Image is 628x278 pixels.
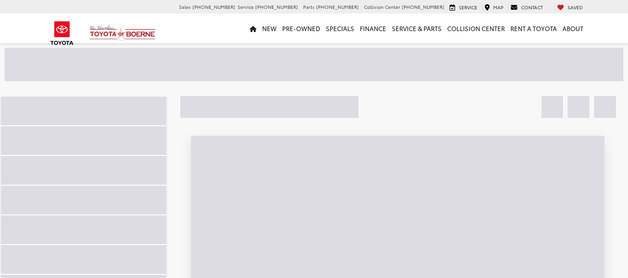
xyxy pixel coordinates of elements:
[493,4,503,11] span: Map
[364,3,400,10] span: Collision Center
[192,3,235,10] span: [PHONE_NUMBER]
[247,13,259,43] a: Home
[323,13,357,43] a: Specials
[508,13,560,43] a: Rent a Toyota
[459,4,477,11] span: Service
[447,4,480,11] a: Service
[444,13,508,43] a: Collision Center
[508,4,545,11] a: Contact
[45,18,79,48] img: Toyota
[316,3,359,10] span: [PHONE_NUMBER]
[255,3,298,10] span: [PHONE_NUMBER]
[179,3,191,10] span: Sales
[279,13,323,43] a: Pre-Owned
[521,4,543,11] span: Contact
[568,4,583,11] span: Saved
[555,4,585,11] a: My Saved Vehicles
[402,3,444,10] span: [PHONE_NUMBER]
[357,13,389,43] a: Finance
[389,13,444,43] a: Service & Parts: Opens in a new tab
[303,3,315,10] span: Parts
[238,3,254,10] span: Service
[259,13,279,43] a: New
[482,4,506,11] a: Map
[560,13,586,43] a: About
[89,25,156,41] img: Vic Vaughan Toyota of Boerne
